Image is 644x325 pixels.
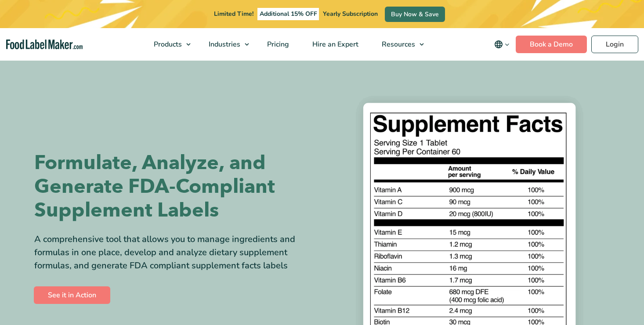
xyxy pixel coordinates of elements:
span: Industries [206,40,241,49]
a: Products [142,28,195,61]
a: Login [591,36,638,53]
span: Resources [379,40,416,49]
a: Pricing [256,28,299,61]
span: Products [151,40,183,49]
span: Additional 15% OFF [257,8,319,20]
a: Hire an Expert [301,28,368,61]
a: Buy Now & Save [385,7,445,22]
span: Limited Time! [214,10,253,18]
span: Hire an Expert [310,40,359,49]
a: Resources [370,28,428,61]
a: Industries [197,28,253,61]
span: Yearly Subscription [323,10,378,18]
a: Book a Demo [516,36,587,53]
h1: Formulate, Analyze, and Generate FDA-Compliant Supplement Labels [34,151,315,222]
div: A comprehensive tool that allows you to manage ingredients and formulas in one place, develop and... [34,233,315,272]
a: See it in Action [34,286,110,304]
span: Pricing [264,40,290,49]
